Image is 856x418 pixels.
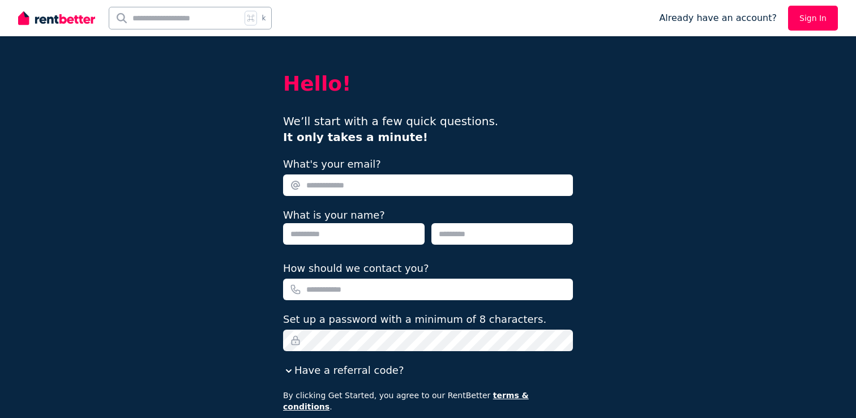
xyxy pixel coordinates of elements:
[283,114,498,144] span: We’ll start with a few quick questions.
[788,6,838,31] a: Sign In
[18,10,95,27] img: RentBetter
[283,312,546,327] label: Set up a password with a minimum of 8 characters.
[283,72,573,95] h2: Hello!
[659,11,777,25] span: Already have an account?
[283,362,404,378] button: Have a referral code?
[283,156,381,172] label: What's your email?
[262,14,266,23] span: k
[283,209,385,221] label: What is your name?
[283,390,573,412] p: By clicking Get Started, you agree to our RentBetter .
[283,261,429,276] label: How should we contact you?
[283,130,428,144] b: It only takes a minute!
